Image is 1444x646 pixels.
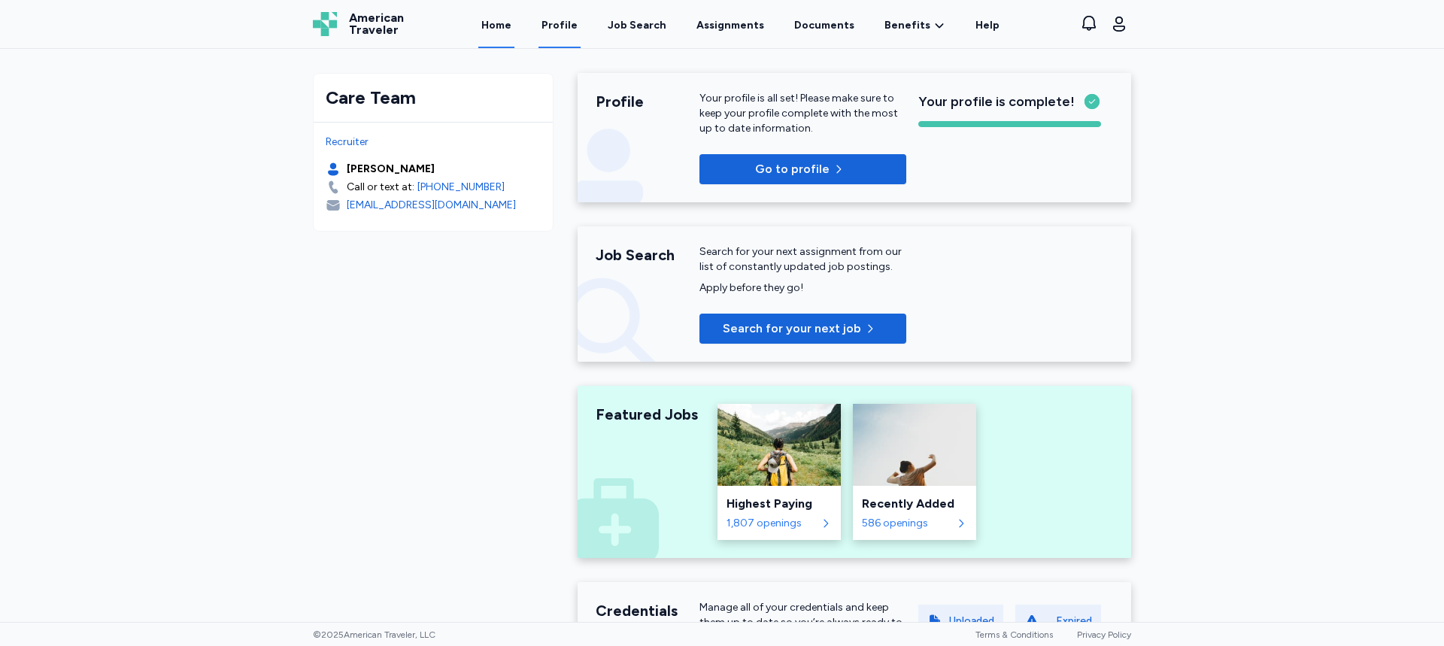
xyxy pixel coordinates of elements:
[313,629,435,641] span: © 2025 American Traveler, LLC
[918,91,1075,112] span: Your profile is complete!
[417,180,505,195] a: [PHONE_NUMBER]
[347,180,414,195] div: Call or text at:
[1056,614,1092,629] div: Expired
[349,12,404,36] span: American Traveler
[596,600,699,621] div: Credentials
[699,281,906,296] div: Apply before they go!
[347,162,435,177] div: [PERSON_NAME]
[326,86,541,110] div: Care Team
[975,629,1053,640] a: Terms & Conditions
[478,2,514,48] a: Home
[699,244,906,274] div: Search for your next assignment from our list of constantly updated job postings.
[949,614,994,629] div: Uploaded
[699,314,906,344] button: Search for your next job
[853,404,976,540] a: Recently AddedRecently Added586 openings
[862,495,967,513] div: Recently Added
[717,404,841,540] a: Highest PayingHighest Paying1,807 openings
[717,404,841,486] img: Highest Paying
[727,516,817,531] div: 1,807 openings
[326,135,541,150] div: Recruiter
[608,18,666,33] div: Job Search
[699,91,906,136] div: Your profile is all set! Please make sure to keep your profile complete with the most up to date ...
[596,404,699,425] div: Featured Jobs
[853,404,976,486] img: Recently Added
[596,244,699,265] div: Job Search
[884,18,945,33] a: Benefits
[723,320,861,338] span: Search for your next job
[347,198,516,213] div: [EMAIL_ADDRESS][DOMAIN_NAME]
[884,18,930,33] span: Benefits
[1077,629,1131,640] a: Privacy Policy
[538,2,581,48] a: Profile
[596,91,699,112] div: Profile
[699,154,906,184] button: Go to profile
[313,12,337,36] img: Logo
[755,160,830,178] span: Go to profile
[727,495,832,513] div: Highest Paying
[699,600,906,645] div: Manage all of your credentials and keep them up to date so you’re always ready to be submitted to...
[862,516,952,531] div: 586 openings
